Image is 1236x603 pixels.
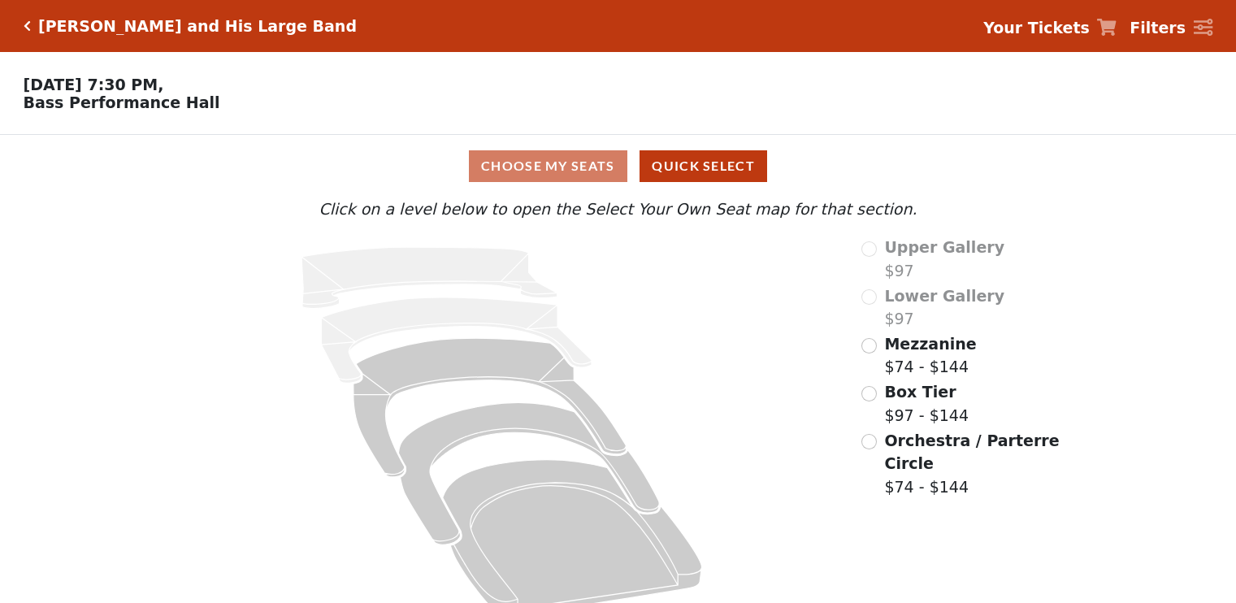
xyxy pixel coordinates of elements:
[884,236,1004,282] label: $97
[166,197,1069,221] p: Click on a level below to open the Select Your Own Seat map for that section.
[983,16,1117,40] a: Your Tickets
[884,238,1004,256] span: Upper Gallery
[884,287,1004,305] span: Lower Gallery
[24,20,31,32] a: Click here to go back to filters
[884,383,956,401] span: Box Tier
[1130,16,1212,40] a: Filters
[884,380,969,427] label: $97 - $144
[884,332,976,379] label: $74 - $144
[884,284,1004,331] label: $97
[884,432,1059,473] span: Orchestra / Parterre Circle
[301,247,557,309] path: Upper Gallery - Seats Available: 0
[38,17,357,36] h5: [PERSON_NAME] and His Large Band
[640,150,767,182] button: Quick Select
[1130,19,1186,37] strong: Filters
[322,297,592,384] path: Lower Gallery - Seats Available: 0
[884,429,1061,499] label: $74 - $144
[884,335,976,353] span: Mezzanine
[983,19,1090,37] strong: Your Tickets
